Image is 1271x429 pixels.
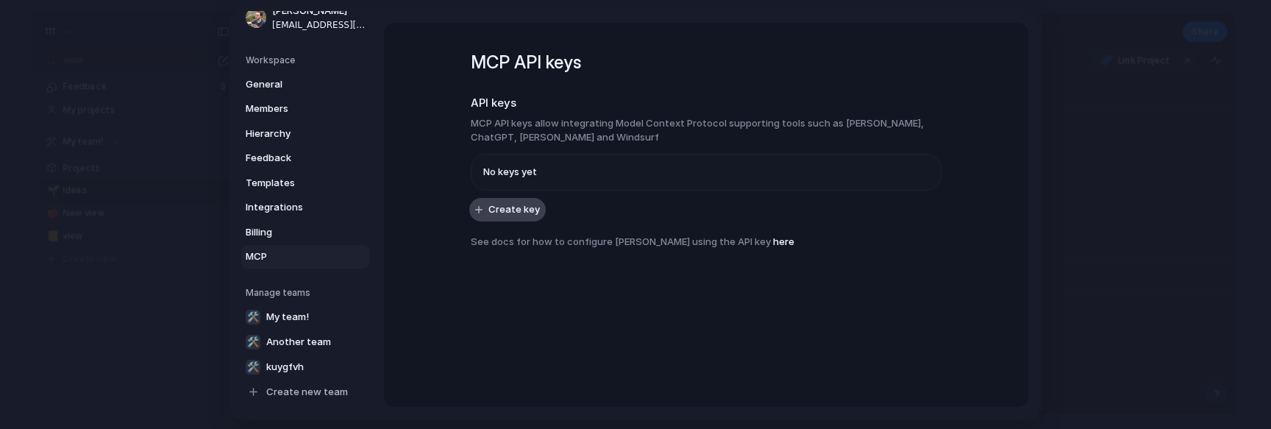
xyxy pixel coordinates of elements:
[266,334,331,349] span: Another team
[246,77,340,91] span: General
[246,151,340,166] span: Feedback
[241,97,369,121] a: Members
[241,146,369,170] a: Feedback
[246,286,369,299] h5: Manage teams
[241,305,369,328] a: 🛠️My team!
[241,245,369,269] a: MCP
[246,359,260,374] div: 🛠️
[471,95,941,112] h2: API keys
[246,126,340,141] span: Hierarchy
[471,234,941,249] h3: See docs for how to configure [PERSON_NAME] using the API key
[469,197,546,221] button: Create key
[483,164,537,179] span: No keys yet
[246,334,260,349] div: 🛠️
[773,235,794,247] a: here
[241,121,369,145] a: Hierarchy
[246,175,340,190] span: Templates
[241,72,369,96] a: General
[241,171,369,194] a: Templates
[266,309,309,324] span: My team!
[272,18,366,31] span: [EMAIL_ADDRESS][DOMAIN_NAME]
[246,224,340,239] span: Billing
[471,116,941,144] h3: MCP API keys allow integrating Model Context Protocol supporting tools such as [PERSON_NAME], Cha...
[266,384,348,399] span: Create new team
[246,53,369,66] h5: Workspace
[246,309,260,324] div: 🛠️
[241,196,369,219] a: Integrations
[272,4,366,18] span: [PERSON_NAME]
[488,202,540,216] span: Create key
[241,330,369,353] a: 🛠️Another team
[266,359,304,374] span: kuygfvh
[241,380,369,403] a: Create new team
[246,249,340,264] span: MCP
[241,220,369,244] a: Billing
[246,200,340,215] span: Integrations
[241,355,369,378] a: 🛠️kuygfvh
[246,102,340,116] span: Members
[471,49,941,76] h1: MCP API keys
